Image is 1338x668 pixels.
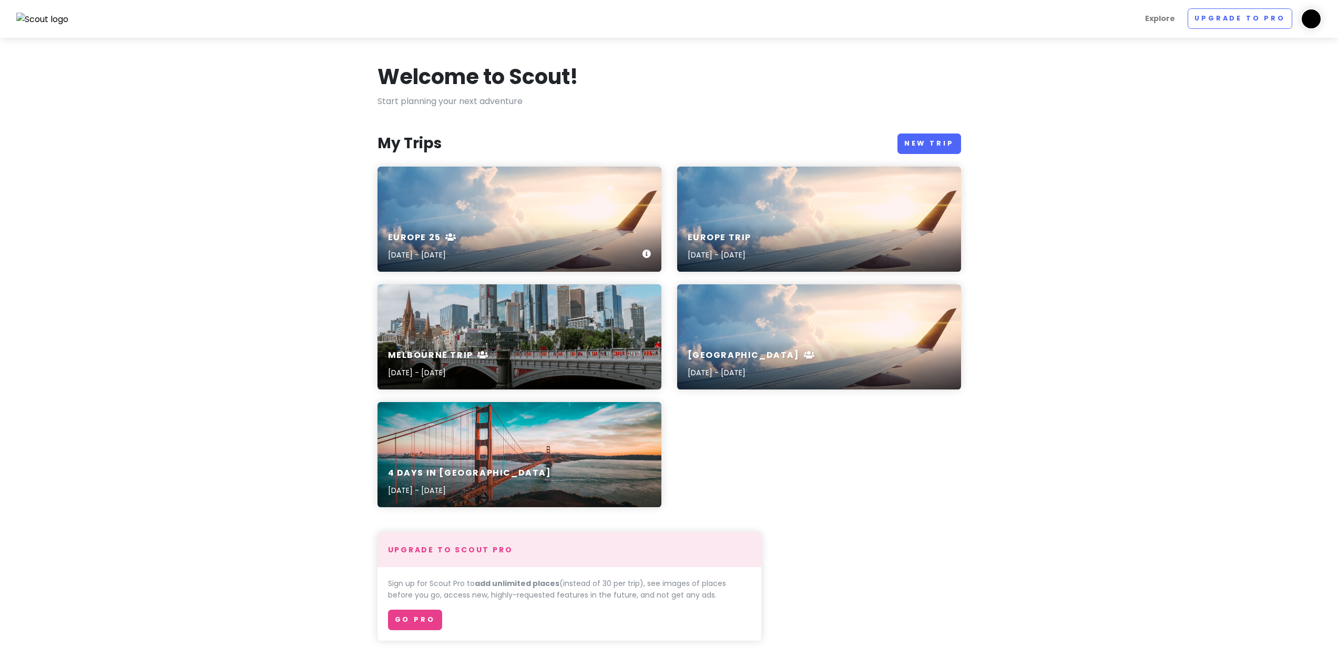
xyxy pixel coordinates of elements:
h6: Melbourne Trip [388,350,489,361]
h6: [GEOGRAPHIC_DATA] [688,350,815,361]
p: Start planning your next adventure [377,95,961,108]
a: white bridge across city buildingsMelbourne Trip[DATE] - [DATE] [377,284,661,389]
h3: My Trips [377,134,442,153]
img: User profile [1301,8,1322,29]
a: aerial photography of airlinerEurope 25[DATE] - [DATE] [377,167,661,272]
a: 4 Days in [GEOGRAPHIC_DATA][DATE] - [DATE] [377,402,661,507]
img: Scout logo [16,13,69,26]
p: [DATE] - [DATE] [388,485,551,496]
p: [DATE] - [DATE] [388,367,489,378]
h6: Europe Trip [688,232,752,243]
h6: Europe 25 [388,232,457,243]
a: aerial photography of airlinerEurope Trip[DATE] - [DATE] [677,167,961,272]
a: aerial photography of airliner[GEOGRAPHIC_DATA][DATE] - [DATE] [677,284,961,389]
a: Explore [1141,8,1179,29]
p: Sign up for Scout Pro to (instead of 30 per trip), see images of places before you go, access new... [388,578,751,601]
p: [DATE] - [DATE] [388,249,457,261]
a: Upgrade to Pro [1188,8,1292,29]
a: New Trip [897,133,961,154]
p: [DATE] - [DATE] [688,367,815,378]
h4: Upgrade to Scout Pro [388,545,751,554]
p: [DATE] - [DATE] [688,249,752,261]
h6: 4 Days in [GEOGRAPHIC_DATA] [388,468,551,479]
a: Go Pro [388,610,442,630]
strong: add unlimited places [475,578,559,589]
h1: Welcome to Scout! [377,63,578,90]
